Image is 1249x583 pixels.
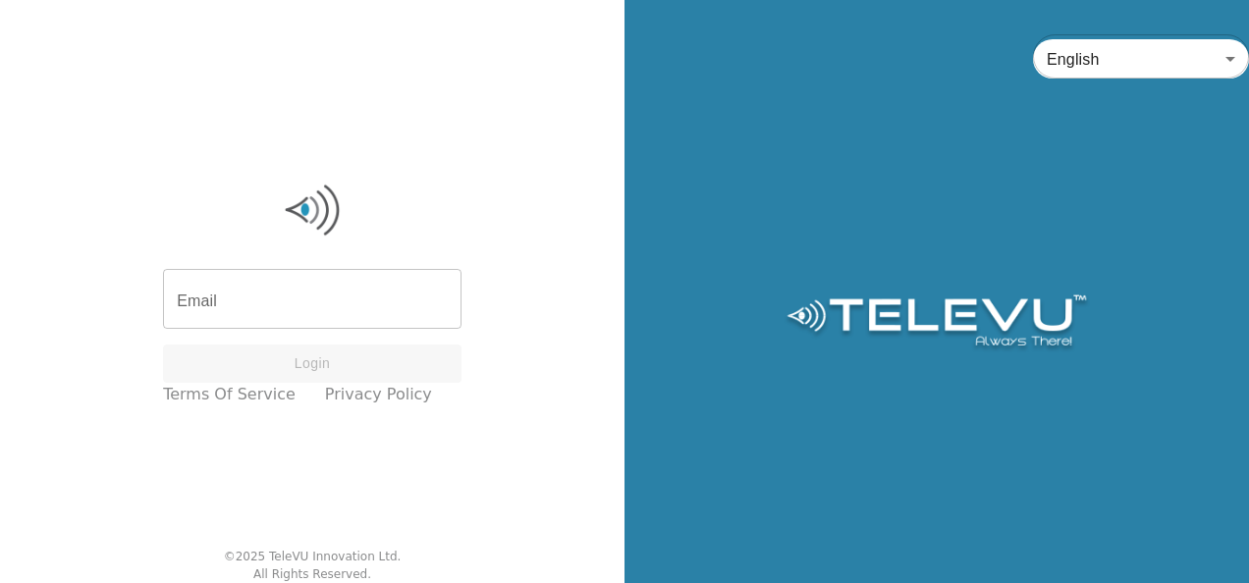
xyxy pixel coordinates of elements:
[163,181,462,239] img: Logo
[224,548,402,565] div: © 2025 TeleVU Innovation Ltd.
[325,383,432,406] a: Privacy Policy
[163,383,296,406] a: Terms of Service
[1033,31,1249,86] div: English
[253,565,371,583] div: All Rights Reserved.
[784,294,1089,353] img: Logo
